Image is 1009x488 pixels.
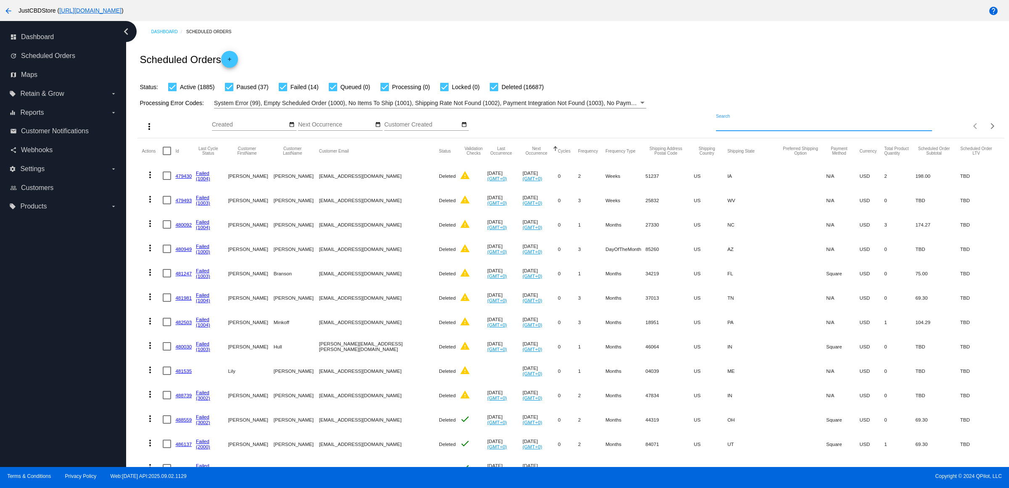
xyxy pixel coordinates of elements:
mat-cell: Minkoff [274,310,319,334]
a: Failed [196,219,209,224]
a: Failed [196,195,209,200]
a: (1003) [196,200,210,206]
mat-cell: 04039 [645,359,694,383]
span: Scheduled Orders [21,52,75,60]
a: 488559 [175,417,192,422]
mat-cell: 0 [558,212,578,237]
mat-cell: [PERSON_NAME] [228,188,273,212]
mat-cell: FL [727,261,782,285]
mat-cell: Months [605,310,645,334]
mat-cell: US [694,164,727,188]
mat-cell: [DATE] [523,285,558,310]
mat-cell: Months [605,212,645,237]
i: share [10,147,17,153]
a: (GMT+0) [487,419,507,425]
mat-cell: USD [860,261,885,285]
mat-cell: 3 [884,212,915,237]
button: Change sorting for CustomerEmail [319,148,349,153]
button: Change sorting for CurrencyIso [860,148,877,153]
mat-cell: 2 [578,407,605,432]
mat-cell: [PERSON_NAME] [228,310,273,334]
mat-cell: [PERSON_NAME] [228,261,273,285]
mat-cell: 44319 [645,407,694,432]
a: (GMT+0) [523,322,542,327]
mat-cell: 0 [558,261,578,285]
mat-cell: TBD [960,237,1000,261]
a: (1004) [196,298,210,303]
a: (GMT+0) [523,224,542,230]
mat-cell: 104.29 [915,310,960,334]
mat-cell: TBD [915,237,960,261]
a: (GMT+0) [523,200,542,206]
mat-cell: OH [727,407,782,432]
mat-cell: 0 [884,407,915,432]
mat-cell: [DATE] [523,432,558,456]
mat-cell: [PERSON_NAME] [228,432,273,456]
button: Change sorting for Id [175,148,179,153]
mat-cell: [PERSON_NAME] [274,383,319,407]
mat-cell: [EMAIL_ADDRESS][DOMAIN_NAME] [319,188,439,212]
input: Created [212,121,288,128]
mat-icon: help [988,6,998,16]
mat-cell: [PERSON_NAME] [274,164,319,188]
mat-cell: N/A [826,383,859,407]
mat-cell: 1 [578,261,605,285]
mat-cell: [EMAIL_ADDRESS][DOMAIN_NAME] [319,285,439,310]
mat-cell: 0 [558,359,578,383]
a: Failed [196,170,209,176]
mat-cell: [PERSON_NAME] [274,188,319,212]
mat-cell: N/A [826,164,859,188]
mat-cell: [EMAIL_ADDRESS][DOMAIN_NAME] [319,212,439,237]
mat-cell: N/A [826,285,859,310]
a: (GMT+0) [523,371,542,376]
mat-cell: TBD [915,383,960,407]
mat-cell: N/A [826,310,859,334]
mat-cell: [DATE] [487,334,523,359]
mat-cell: 0 [884,261,915,285]
a: (GMT+0) [523,419,542,425]
mat-cell: [DATE] [523,407,558,432]
mat-cell: NC [727,212,782,237]
mat-cell: USD [860,285,885,310]
mat-cell: US [694,212,727,237]
mat-cell: [DATE] [523,212,558,237]
mat-cell: [PERSON_NAME] [228,237,273,261]
mat-cell: [EMAIL_ADDRESS][DOMAIN_NAME] [319,407,439,432]
mat-cell: 2 [578,383,605,407]
a: map Maps [10,68,117,82]
mat-cell: [DATE] [523,164,558,188]
mat-cell: 51237 [645,164,694,188]
mat-cell: 37013 [645,285,694,310]
mat-cell: US [694,359,727,383]
mat-cell: N/A [826,359,859,383]
mat-cell: TBD [960,407,1000,432]
mat-cell: 0 [884,359,915,383]
mat-cell: [EMAIL_ADDRESS][DOMAIN_NAME] [319,261,439,285]
span: Dashboard [21,33,54,41]
mat-icon: more_vert [145,414,155,424]
mat-cell: 0 [884,188,915,212]
mat-icon: more_vert [145,292,155,302]
button: Change sorting for FrequencyType [605,148,636,153]
a: Scheduled Orders [186,25,239,38]
mat-cell: 18951 [645,310,694,334]
mat-cell: TBD [960,164,1000,188]
i: dashboard [10,34,17,40]
mat-cell: US [694,285,727,310]
mat-cell: US [694,188,727,212]
mat-cell: Square [826,407,859,432]
mat-cell: [PERSON_NAME] [228,334,273,359]
mat-cell: 3 [578,285,605,310]
button: Change sorting for ShippingState [727,148,755,153]
a: Failed [196,292,209,298]
mat-cell: USD [860,359,885,383]
mat-cell: Months [605,261,645,285]
button: Change sorting for Frequency [578,148,598,153]
a: update Scheduled Orders [10,49,117,63]
a: 482503 [175,319,192,325]
a: (GMT+0) [523,249,542,254]
mat-cell: 34219 [645,261,694,285]
a: people_outline Customers [10,181,117,195]
i: map [10,71,17,78]
mat-cell: 0 [884,237,915,261]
